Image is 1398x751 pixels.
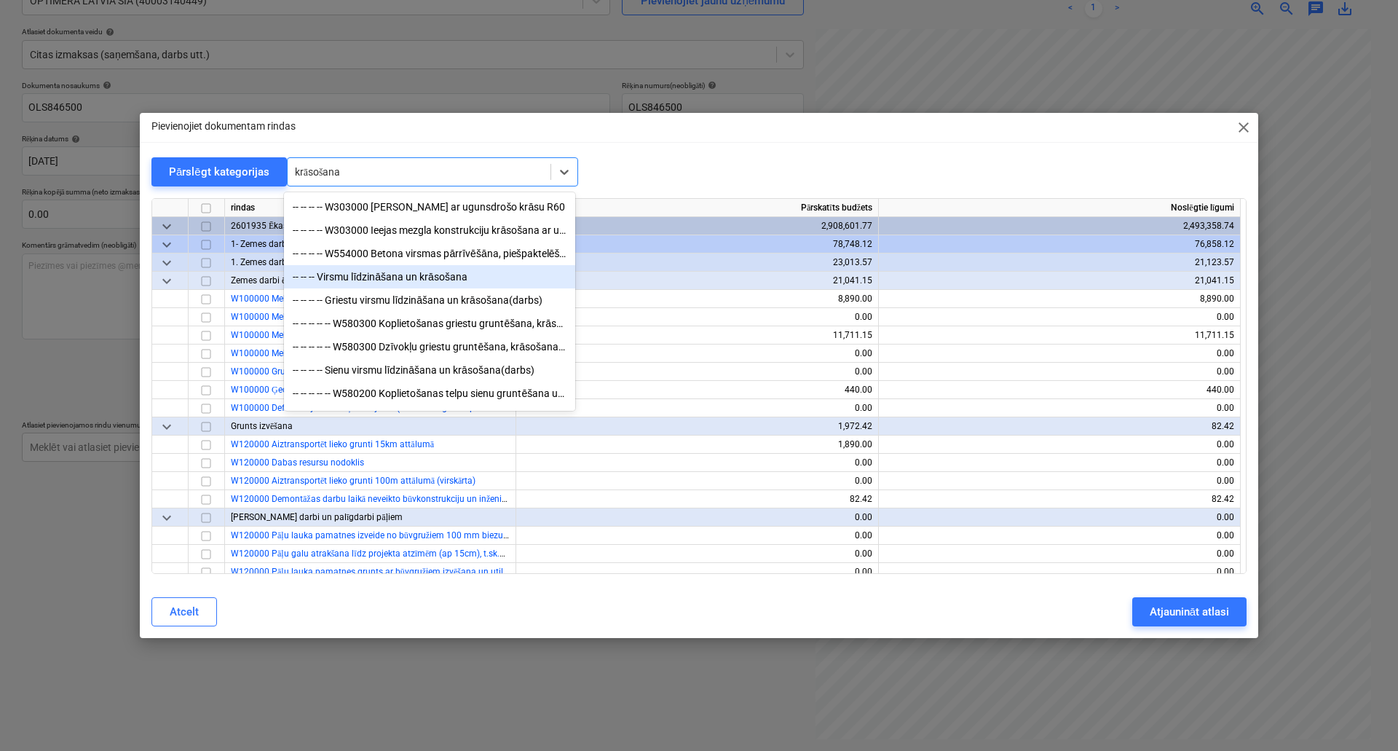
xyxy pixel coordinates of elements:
[885,527,1234,545] div: 0.00
[231,512,403,522] span: Zemes darbi un palīgdarbi pāļiem
[522,472,872,490] div: 0.00
[284,358,575,382] div: -- -- -- -- Sienu virsmu līdzināšana un krāsošana(darbs)
[158,418,175,436] span: keyboard_arrow_down
[231,403,513,413] a: W100000 Deformācijas moduļa mērījums (būvbedres grunts pretestība)
[284,405,575,428] div: -- -- -- -- -- W580200 Koplietošanas telpu logu ailu gruntēšana, krāsošana 2 kārtās
[885,417,1234,436] div: 82.42
[231,548,730,559] a: W120000 Pāļu galu atrakšana līdz projekta atzīmēm (ap 15cm), t.sk.būvbedres apakšas planēšana, pi...
[885,436,1234,454] div: 0.00
[231,294,526,304] a: W100000 Mehanizēta būvbedres rakšana līdz 400mm virs projekta atzīmes
[522,399,872,417] div: 0.00
[231,348,773,358] a: W100000 Mehanizēta būvbedres aizbēršana ar tīro smilti (30%), pēc betonēšanas un hidroizolācijas ...
[151,597,217,626] button: Atcelt
[522,217,872,235] div: 2,908,601.77
[284,195,575,219] div: -- -- -- -- W303000 Siju krāsošana ar ugunsdrošo krāsu R60
[1132,597,1247,626] button: Atjaunināt atlasi
[158,236,175,253] span: keyboard_arrow_down
[231,421,293,431] span: Grunts izvēšana
[231,221,321,231] span: 2601935 Ēkas budžets
[522,436,872,454] div: 1,890.00
[151,157,287,186] button: Pārslēgt kategorijas
[284,312,575,335] div: -- -- -- -- -- W580300 Koplietošanas griestu gruntēšana, krāsošana 2 kārtās
[522,490,872,508] div: 82.42
[885,345,1234,363] div: 0.00
[231,439,434,449] a: W120000 Aiztransportēt lieko grunti 15km attālumā
[284,335,575,358] div: -- -- -- -- -- W580300 Dzīvokļu griestu gruntēšana, krāsošana 2 kārtās
[231,312,700,322] a: W100000 Mehanizēta būvbedres padziļināšana izrokot būvniecībai nederīgo grunti un piebēršana ar t...
[231,567,527,577] a: W120000 Pāļu lauka pamatnes grunts ar būvgružiem izvēšana un utilizācija
[885,217,1234,235] div: 2,493,358.74
[885,545,1234,563] div: 0.00
[885,472,1234,490] div: 0.00
[885,399,1234,417] div: 0.00
[1235,119,1252,136] span: close
[158,272,175,290] span: keyboard_arrow_down
[170,602,199,621] div: Atcelt
[885,272,1234,290] div: 21,041.15
[522,345,872,363] div: 0.00
[231,257,307,267] span: 1. Zemes darbi ēkai
[231,476,475,486] a: W120000 Aiztransportēt lieko grunti 100m attālumā (virskārta)
[231,530,515,540] a: W120000 Pāļu lauka pamatnes izveide no būvgružiem 100 mm biezumā
[885,381,1234,399] div: 440.00
[158,218,175,235] span: keyboard_arrow_down
[885,308,1234,326] div: 0.00
[1150,602,1229,621] div: Atjaunināt atlasi
[231,366,797,377] a: W100000 Grunts blietēšana pa kārtām ar mehanizētām rokas blietēm pēc betonēšanas un hidroizolācij...
[522,381,872,399] div: 440.00
[522,326,872,345] div: 11,711.15
[1325,681,1398,751] iframe: Chat Widget
[885,290,1234,308] div: 8,890.00
[885,508,1234,527] div: 0.00
[522,563,872,581] div: 0.00
[885,363,1234,381] div: 0.00
[522,290,872,308] div: 8,890.00
[522,308,872,326] div: 0.00
[231,457,364,468] a: W120000 Dabas resursu nodoklis
[231,275,297,286] span: Zemes darbi ēkai
[885,235,1234,253] div: 76,858.12
[284,288,575,312] div: -- -- -- -- Griestu virsmu līdzināšana un krāsošana(darbs)
[522,235,872,253] div: 78,748.12
[284,382,575,405] div: -- -- -- -- -- W580200 Koplietošanas telpu sienu gruntēšana un krāsošana ar tonētu krāsu 2 kārtās...
[284,219,575,242] div: -- -- -- -- W303000 Ieejas mezgla konstrukciju krāsošana ar ugunsdrošo krāsu R60
[885,253,1234,272] div: 21,123.57
[885,490,1234,508] div: 82.42
[169,162,269,181] div: Pārslēgt kategorijas
[158,254,175,272] span: keyboard_arrow_down
[522,527,872,545] div: 0.00
[225,199,516,217] div: rindas
[516,199,879,217] div: Pārskatīts budžets
[284,265,575,288] div: -- -- -- Virsmu līdzināšana un krāsošana
[522,272,872,290] div: 21,041.15
[522,508,872,527] div: 0.00
[231,494,572,504] span: W120000 Demontāžas darbu laikā neveikto būvkonstrukciju un inženiertīklu demontāža
[151,119,296,134] p: Pievienojiet dokumentam rindas
[231,385,466,395] a: W100000 Ģeodēziskā uzmērīšana, dokumentu noformēšana
[284,242,575,265] div: -- -- -- -- W554000 Betona virsmas pārrīvēšāna, piešpaktelēšana, gruntēšana un dekoratīvā krāsošana
[885,326,1234,345] div: 11,711.15
[231,330,758,340] a: W100000 Mehanizēta būvbedres aizbēršana ar esošo grunti, pēc betonēšanas un hidroizolācijas darbu...
[522,454,872,472] div: 0.00
[522,545,872,563] div: 0.00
